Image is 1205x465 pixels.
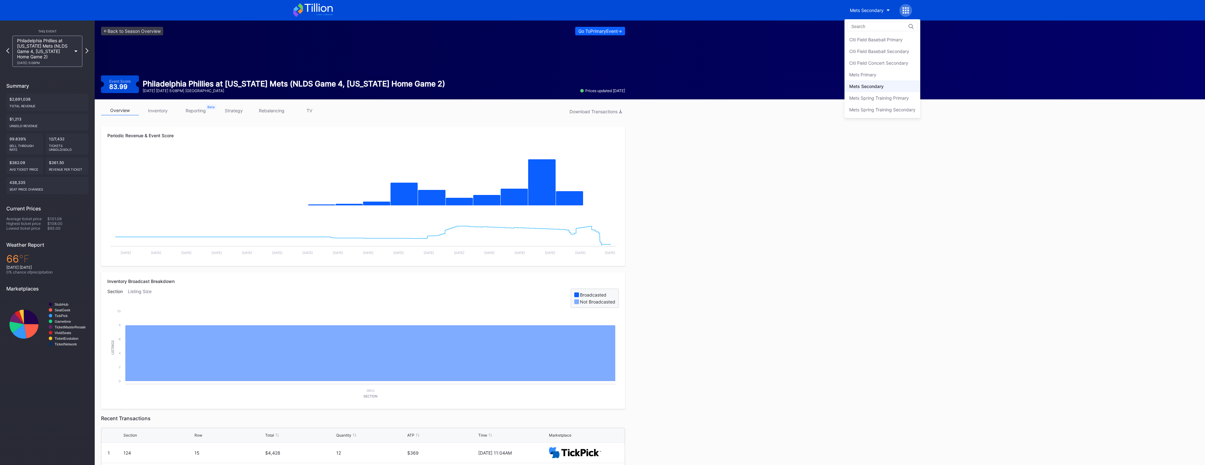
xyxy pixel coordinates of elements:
[849,107,916,112] div: Mets Spring Training Secondary
[849,37,903,42] div: Citi Field Baseball Primary
[849,95,909,101] div: Mets Spring Training Primary
[849,84,884,89] div: Mets Secondary
[849,60,908,66] div: Citi Field Concert Secondary
[849,49,909,54] div: Citi Field Baseball Secondary
[849,72,876,77] div: Mets Primary
[851,24,906,29] input: Search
